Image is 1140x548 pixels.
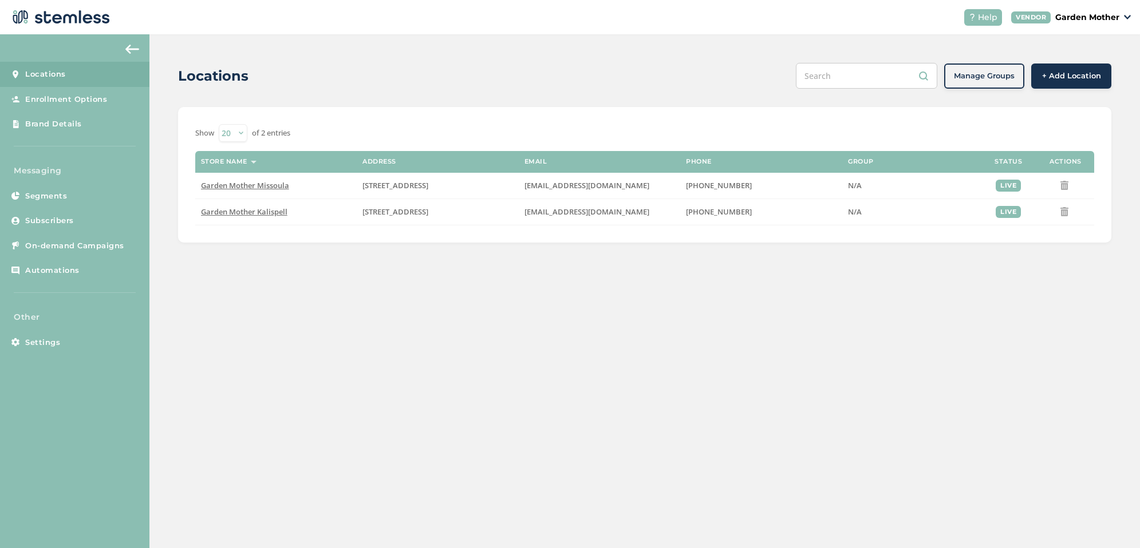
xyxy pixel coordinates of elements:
span: [PHONE_NUMBER] [686,207,752,217]
span: On-demand Campaigns [25,240,124,252]
label: Show [195,128,214,139]
th: Actions [1037,151,1094,173]
div: live [996,180,1021,192]
label: accounts@gardenmother.com [524,207,675,217]
span: Enrollment Options [25,94,107,105]
button: Manage Groups [944,63,1024,89]
label: Store name [201,158,247,165]
img: icon-sort-1e1d7615.svg [251,161,257,164]
span: [EMAIL_ADDRESS][DOMAIN_NAME] [524,207,649,217]
span: Manage Groups [954,70,1015,82]
label: accounts@gardenmother.com [524,181,675,190]
span: Brand Details [25,118,82,130]
img: logo-dark-0685b13c.svg [9,6,110,29]
span: Help [978,11,997,23]
span: Segments [25,190,67,202]
span: [PHONE_NUMBER] [686,180,752,190]
label: (406) 407-7206 [686,207,837,217]
label: Phone [686,158,712,165]
span: [STREET_ADDRESS] [362,207,428,217]
div: live [996,206,1021,218]
label: Garden Mother Kalispell [201,207,352,217]
p: Garden Mother [1055,11,1119,23]
label: 3250 U.S. Highway 2 East [362,207,513,217]
span: Subscribers [25,215,74,227]
label: 1700 South 3rd Street West [362,181,513,190]
img: icon-help-white-03924b79.svg [969,14,976,21]
img: icon_down-arrow-small-66adaf34.svg [1124,15,1131,19]
label: Email [524,158,547,165]
label: N/A [848,181,974,190]
label: N/A [848,207,974,217]
label: (406) 529-3834 [686,181,837,190]
span: [STREET_ADDRESS] [362,180,428,190]
div: VENDOR [1011,11,1051,23]
button: + Add Location [1031,63,1111,89]
label: Group [848,158,874,165]
span: Settings [25,337,60,348]
span: Automations [25,265,80,276]
span: + Add Location [1042,70,1101,82]
span: Locations [25,69,66,80]
span: Garden Mother Kalispell [201,207,287,217]
label: Status [995,158,1022,165]
h2: Locations [178,66,248,86]
label: Garden Mother Missoula [201,181,352,190]
img: icon-arrow-back-accent-c549486e.svg [125,45,139,54]
span: Garden Mother Missoula [201,180,289,190]
label: Address [362,158,396,165]
input: Search [796,63,937,89]
span: [EMAIL_ADDRESS][DOMAIN_NAME] [524,180,649,190]
label: of 2 entries [252,128,290,139]
iframe: Chat Widget [1083,493,1140,548]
